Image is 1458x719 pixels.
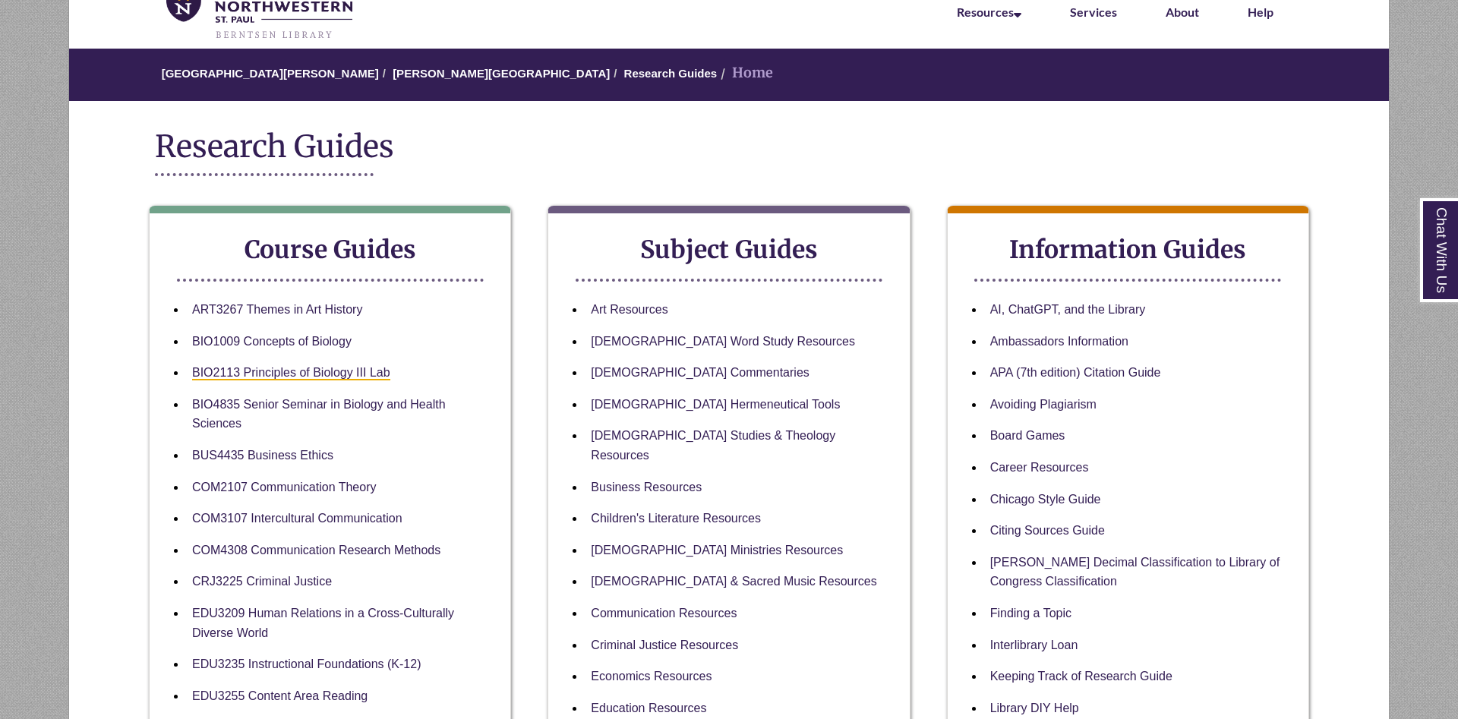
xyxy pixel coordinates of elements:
a: BIO2113 Principles of Biology III Lab [192,366,390,380]
li: Home [717,62,773,84]
a: BUS4435 Business Ethics [192,449,333,462]
a: Interlibrary Loan [990,639,1078,651]
a: APA (7th edition) Citation Guide [990,366,1161,379]
a: [DEMOGRAPHIC_DATA] Hermeneutical Tools [591,398,840,411]
a: Resources [957,5,1021,19]
a: Criminal Justice Resources [591,639,738,651]
a: Career Resources [990,461,1089,474]
a: AI, ChatGPT, and the Library [990,303,1146,316]
a: Services [1070,5,1117,19]
a: [PERSON_NAME] Decimal Classification to Library of Congress Classification [990,556,1280,588]
a: COM2107 Communication Theory [192,481,376,494]
a: Art Resources [591,303,667,316]
a: Board Games [990,429,1065,442]
a: COM3107 Intercultural Communication [192,512,402,525]
a: BIO4835 Senior Seminar in Biology and Health Sciences [192,398,446,430]
a: About [1166,5,1199,19]
a: BIO1009 Concepts of Biology [192,335,352,348]
a: [PERSON_NAME][GEOGRAPHIC_DATA] [393,67,610,80]
a: Library DIY Help [990,702,1079,714]
a: Economics Resources [591,670,712,683]
a: Avoiding Plagiarism [990,398,1097,411]
a: EDU3209 Human Relations in a Cross-Culturally Diverse World [192,607,454,639]
a: Business Resources [591,481,702,494]
a: Finding a Topic [990,607,1071,620]
a: COM4308 Communication Research Methods [192,544,440,557]
a: Research Guides [624,67,718,80]
strong: Information Guides [1009,235,1246,265]
a: Ambassadors Information [990,335,1128,348]
a: Help [1248,5,1273,19]
a: Children's Literature Resources [591,512,761,525]
span: Research Guides [155,128,394,166]
a: Citing Sources Guide [990,524,1105,537]
a: Communication Resources [591,607,737,620]
a: [GEOGRAPHIC_DATA][PERSON_NAME] [162,67,379,80]
a: [DEMOGRAPHIC_DATA] Studies & Theology Resources [591,429,835,462]
a: [DEMOGRAPHIC_DATA] Ministries Resources [591,544,843,557]
a: ART3267 Themes in Art History [192,303,362,316]
a: EDU3235 Instructional Foundations (K-12) [192,658,421,670]
a: [DEMOGRAPHIC_DATA] Word Study Resources [591,335,855,348]
a: CRJ3225 Criminal Justice [192,575,332,588]
a: [DEMOGRAPHIC_DATA] & Sacred Music Resources [591,575,876,588]
a: [DEMOGRAPHIC_DATA] Commentaries [591,366,809,379]
strong: Course Guides [245,235,416,265]
strong: Subject Guides [640,235,818,265]
a: Keeping Track of Research Guide [990,670,1172,683]
a: Chicago Style Guide [990,493,1101,506]
a: Education Resources [591,702,706,714]
a: EDU3255 Content Area Reading [192,689,368,702]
